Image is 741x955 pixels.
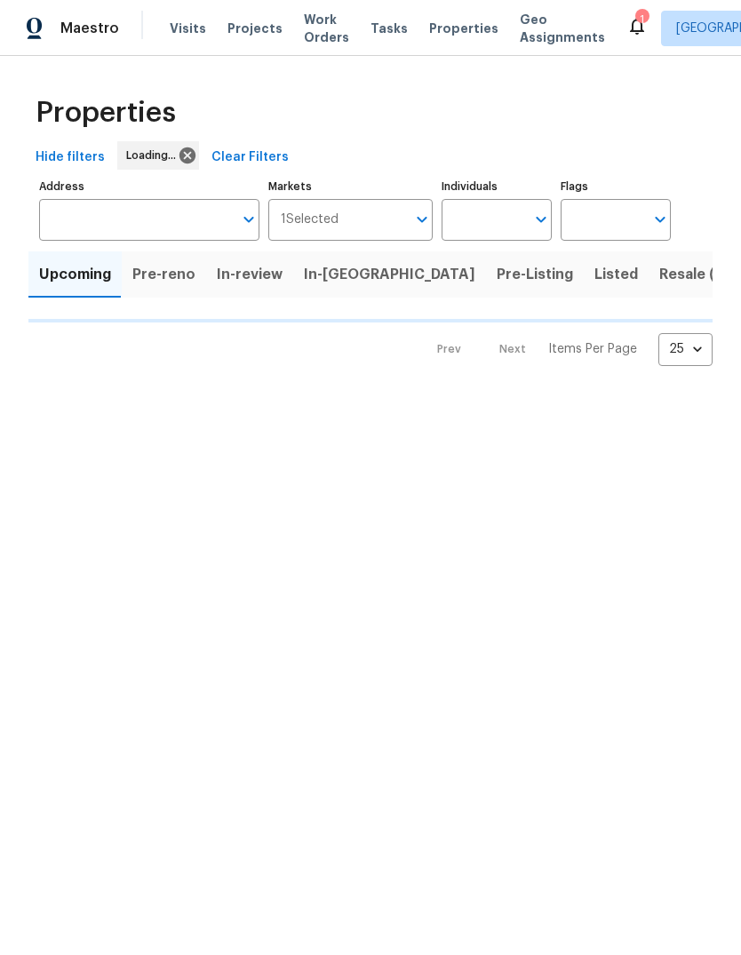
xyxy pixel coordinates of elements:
[659,262,729,287] span: Resale (6)
[561,181,671,192] label: Flags
[36,104,176,122] span: Properties
[658,326,713,372] div: 25
[28,141,112,174] button: Hide filters
[594,262,638,287] span: Listed
[204,141,296,174] button: Clear Filters
[304,11,349,46] span: Work Orders
[429,20,498,37] span: Properties
[211,147,289,169] span: Clear Filters
[132,262,195,287] span: Pre-reno
[126,147,183,164] span: Loading...
[497,262,573,287] span: Pre-Listing
[370,22,408,35] span: Tasks
[36,147,105,169] span: Hide filters
[410,207,434,232] button: Open
[227,20,283,37] span: Projects
[548,340,637,358] p: Items Per Page
[648,207,673,232] button: Open
[420,333,713,366] nav: Pagination Navigation
[635,11,648,28] div: 1
[304,262,475,287] span: In-[GEOGRAPHIC_DATA]
[217,262,283,287] span: In-review
[170,20,206,37] span: Visits
[236,207,261,232] button: Open
[281,212,339,227] span: 1 Selected
[117,141,199,170] div: Loading...
[60,20,119,37] span: Maestro
[39,181,259,192] label: Address
[39,262,111,287] span: Upcoming
[268,181,434,192] label: Markets
[442,181,552,192] label: Individuals
[520,11,605,46] span: Geo Assignments
[529,207,554,232] button: Open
